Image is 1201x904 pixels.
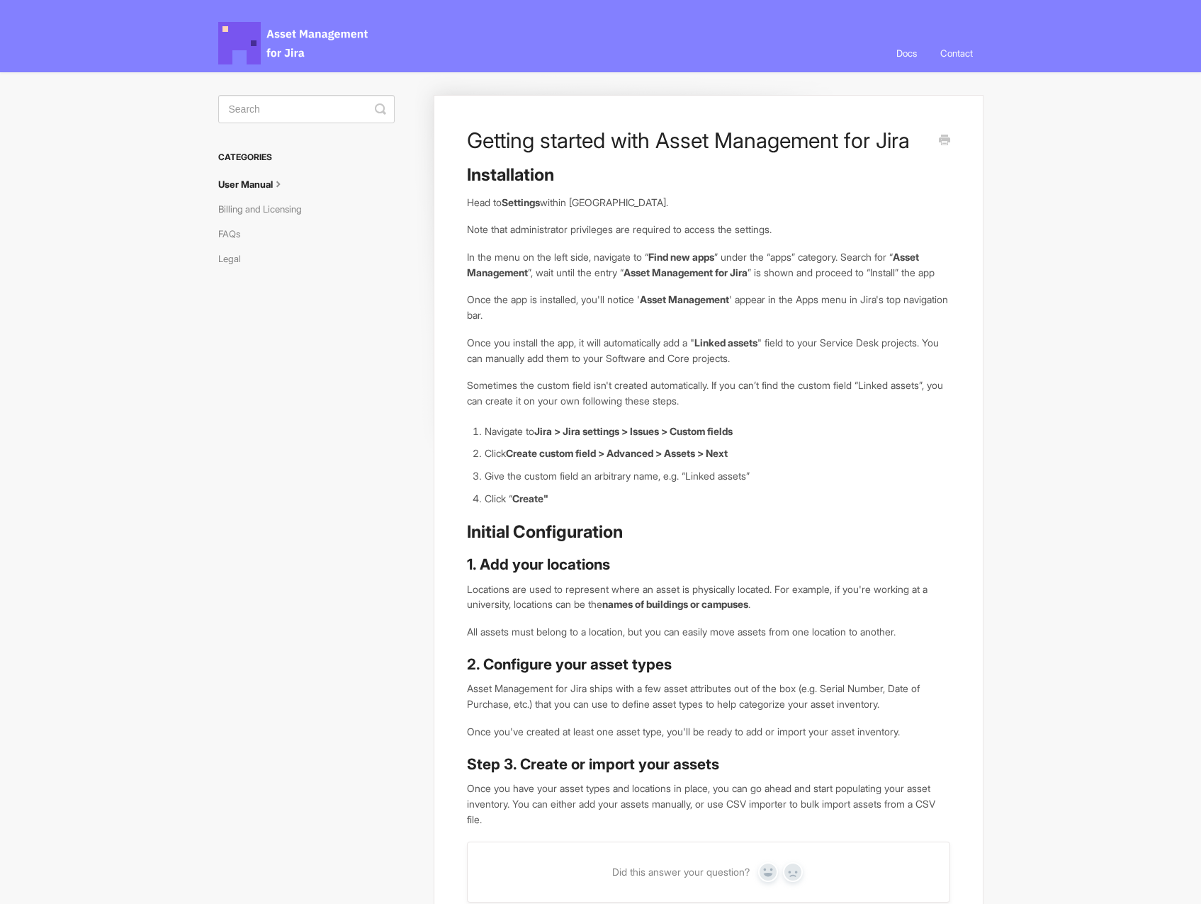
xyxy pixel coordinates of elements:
span: Asset Management for Jira Docs [218,22,370,64]
h3: 2. Configure your asset types [467,655,949,674]
p: Head to within [GEOGRAPHIC_DATA]. [467,195,949,210]
a: Print this Article [939,133,950,149]
p: In the menu on the left side, navigate to “ ” under the “apps” category. Search for “ ”, wait unt... [467,249,949,280]
strong: Asset Management for Jira [624,266,748,278]
li: Click [485,446,949,461]
strong: names of buildings or campuses [602,598,748,610]
strong: Jira > Jira settings > Issues > Custom fields [534,425,733,437]
h2: Installation [467,164,949,186]
p: Once you've created at least one asset type, you'll be ready to add or import your asset inventory. [467,724,949,740]
a: Legal [218,247,252,270]
h3: 1. Add your locations [467,555,949,575]
span: Did this answer your question? [612,866,750,878]
strong: Settings [502,196,540,208]
input: Search [218,95,395,123]
p: Note that administrator privileges are required to access the settings. [467,222,949,237]
h1: Getting started with Asset Management for Jira [467,128,928,153]
strong: Create" [512,492,548,504]
h2: Initial Configuration [467,521,949,543]
p: Asset Management for Jira ships with a few asset attributes out of the box (e.g. Serial Number, D... [467,681,949,711]
a: Billing and Licensing [218,198,312,220]
li: Click “ [485,491,949,507]
strong: Find new apps [648,251,714,263]
p: Locations are used to represent where an asset is physically located. For example, if you're work... [467,582,949,612]
p: Once you install the app, it will automatically add a " " field to your Service Desk projects. Yo... [467,335,949,366]
a: Docs [886,34,927,72]
h3: Step 3. Create or import your assets [467,755,949,774]
p: Sometimes the custom field isn't created automatically. If you can’t find the custom field “Linke... [467,378,949,408]
strong: Asset Management [467,251,919,278]
li: Navigate to [485,424,949,439]
li: Give the custom field an arbitrary name, e.g. “Linked assets” [485,468,949,484]
p: Once the app is installed, you'll notice ' ' appear in the Apps menu in Jira's top navigation bar. [467,292,949,322]
a: Contact [930,34,983,72]
strong: Create custom field > Advanced > Assets > Next [506,447,728,459]
a: FAQs [218,222,251,245]
strong: Asset Management [640,293,729,305]
strong: Linked assets [694,337,757,349]
h3: Categories [218,145,395,170]
p: Once you have your asset types and locations in place, you can go ahead and start populating your... [467,781,949,827]
a: User Manual [218,173,296,196]
p: All assets must belong to a location, but you can easily move assets from one location to another. [467,624,949,640]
